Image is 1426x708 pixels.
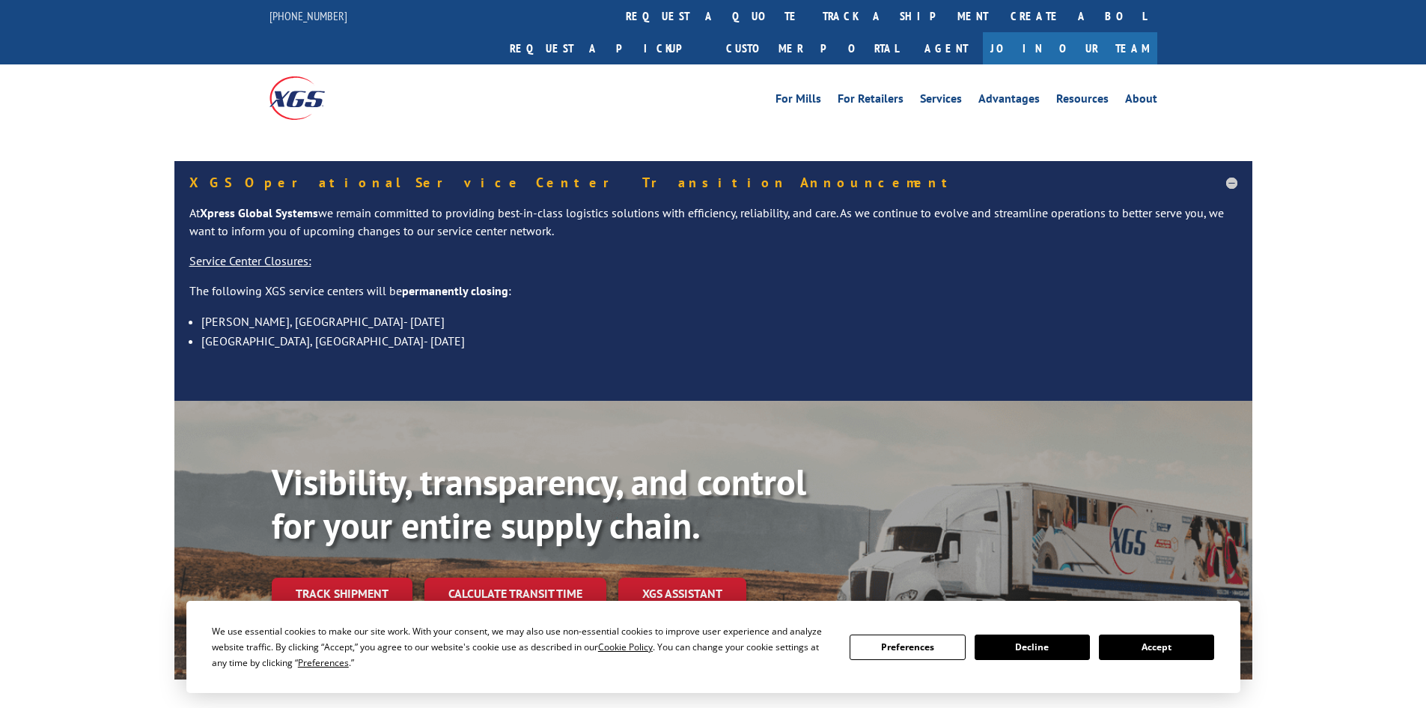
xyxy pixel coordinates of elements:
a: Customer Portal [715,32,909,64]
a: For Retailers [838,93,904,109]
a: Agent [909,32,983,64]
a: Resources [1056,93,1109,109]
span: Cookie Policy [598,641,653,653]
button: Accept [1099,635,1214,660]
u: Service Center Closures: [189,253,311,268]
div: We use essential cookies to make our site work. With your consent, we may also use non-essential ... [212,623,832,671]
span: Preferences [298,656,349,669]
a: Services [920,93,962,109]
strong: Xpress Global Systems [200,205,318,220]
a: Advantages [978,93,1040,109]
p: The following XGS service centers will be : [189,282,1237,312]
div: Cookie Consent Prompt [186,601,1240,693]
li: [GEOGRAPHIC_DATA], [GEOGRAPHIC_DATA]- [DATE] [201,331,1237,351]
h5: XGS Operational Service Center Transition Announcement [189,176,1237,190]
li: [PERSON_NAME], [GEOGRAPHIC_DATA]- [DATE] [201,312,1237,331]
strong: permanently closing [402,283,508,298]
a: Join Our Team [983,32,1157,64]
a: Track shipment [272,578,412,609]
button: Decline [975,635,1090,660]
a: Calculate transit time [424,578,606,610]
a: About [1125,93,1157,109]
a: XGS ASSISTANT [618,578,746,610]
a: Request a pickup [499,32,715,64]
a: For Mills [776,93,821,109]
button: Preferences [850,635,965,660]
p: At we remain committed to providing best-in-class logistics solutions with efficiency, reliabilit... [189,205,1237,252]
a: [PHONE_NUMBER] [269,8,347,23]
b: Visibility, transparency, and control for your entire supply chain. [272,459,806,548]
